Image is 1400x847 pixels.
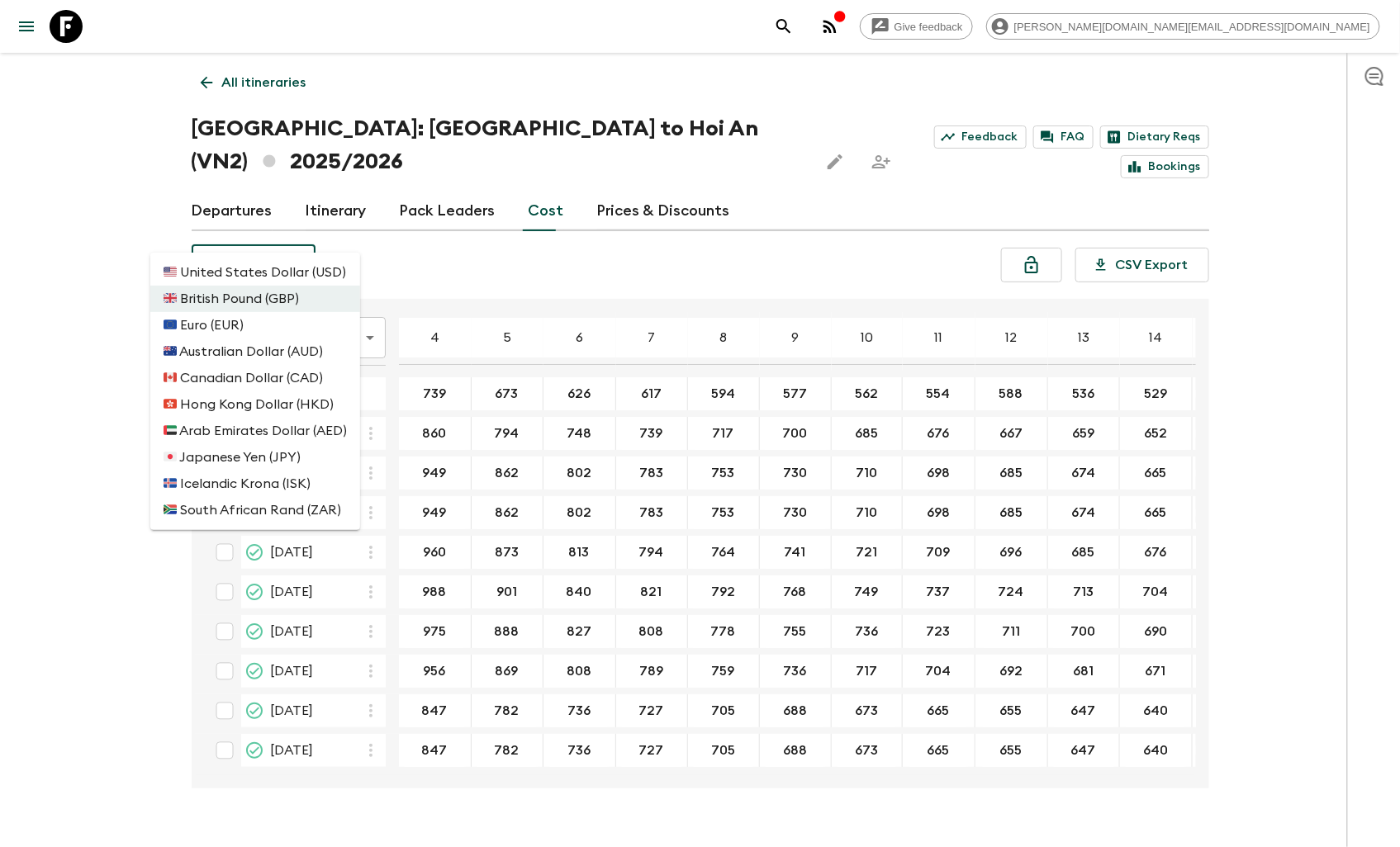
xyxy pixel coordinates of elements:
[150,391,360,418] li: 🇭🇰 Hong Kong Dollar (HKD)
[150,365,360,391] li: 🇨🇦 Canadian Dollar (CAD)
[150,444,360,471] li: 🇯🇵 Japanese Yen (JPY)
[150,259,360,286] li: 🇺🇸 United States Dollar (USD)
[150,471,360,497] li: 🇮🇸 Icelandic Krona (ISK)
[150,286,360,312] li: 🇬🇧 British Pound (GBP)
[150,497,360,523] li: 🇿🇦 South African Rand (ZAR)
[150,338,360,365] li: 🇦🇺 Australian Dollar (AUD)
[150,418,360,444] li: 🇦🇪 Arab Emirates Dollar (AED)
[150,312,360,338] li: 🇪🇺 Euro (EUR)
